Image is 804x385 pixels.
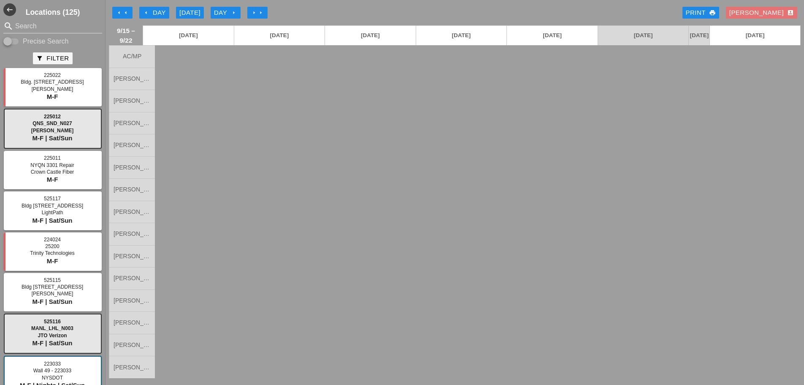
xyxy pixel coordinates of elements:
[143,9,149,16] i: arrow_left
[32,217,72,224] span: M-F | Sat/Sun
[251,9,257,16] i: arrow_right
[325,26,416,45] a: [DATE]
[44,114,61,120] span: 225012
[230,9,237,16] i: arrow_right
[416,26,507,45] a: [DATE]
[32,86,73,92] span: [PERSON_NAME]
[729,8,794,18] div: [PERSON_NAME]
[234,26,325,45] a: [DATE]
[47,93,58,100] span: M-F
[114,364,151,371] span: [PERSON_NAME]
[47,176,58,183] span: M-F
[36,55,43,62] i: filter_alt
[3,3,16,16] i: west
[32,120,72,126] span: QNS_SND_N027
[114,298,151,304] span: [PERSON_NAME]
[36,54,69,63] div: Filter
[114,253,151,259] span: [PERSON_NAME]
[31,169,74,175] span: Crown Castle Fiber
[42,375,63,381] span: NYSDOT
[143,8,166,18] div: Day
[38,333,67,339] span: JTO Verizon
[114,186,151,193] span: [PERSON_NAME]
[122,9,129,16] i: arrow_left
[686,8,716,18] div: Print
[114,342,151,348] span: [PERSON_NAME]
[44,196,61,202] span: 525117
[114,231,151,237] span: [PERSON_NAME]
[114,26,138,45] span: 9/15 – 9/22
[214,8,237,18] div: Day
[709,9,716,16] i: print
[44,155,61,161] span: 225011
[15,19,90,33] input: Search
[257,9,264,16] i: arrow_right
[114,275,151,281] span: [PERSON_NAME]
[507,26,598,45] a: [DATE]
[21,79,84,85] span: Bldg. [STREET_ADDRESS]
[23,37,69,46] label: Precise Search
[114,76,151,82] span: [PERSON_NAME]
[32,298,72,305] span: M-F | Sat/Sun
[247,7,268,19] button: Move Ahead 1 Week
[598,26,689,45] a: [DATE]
[30,162,74,168] span: NYQN 3301 Repair
[211,7,241,19] button: Day
[45,243,59,249] span: 25200
[44,237,61,243] span: 224024
[726,7,797,19] button: [PERSON_NAME]
[32,291,73,297] span: [PERSON_NAME]
[123,53,141,60] span: AC/MP
[44,277,61,283] span: 525115
[32,339,72,347] span: M-F | Sat/Sun
[114,209,151,215] span: [PERSON_NAME]
[114,319,151,326] span: [PERSON_NAME]
[31,128,74,134] span: [PERSON_NAME]
[3,3,16,16] button: Shrink Sidebar
[114,164,151,171] span: [PERSON_NAME]
[139,7,169,19] button: Day
[33,52,72,64] button: Filter
[32,134,72,142] span: M-F | Sat/Sun
[22,203,83,209] span: Bldg [STREET_ADDRESS]
[30,250,74,256] span: Trinity Technologies
[114,142,151,148] span: [PERSON_NAME]
[33,368,71,374] span: Wall 49 - 223033
[176,7,204,19] button: [DATE]
[3,21,14,31] i: search
[116,9,122,16] i: arrow_left
[44,319,61,325] span: 525116
[3,36,102,46] div: Enable Precise search to match search terms exactly.
[31,325,73,331] span: MANL_LHL_N003
[44,361,61,367] span: 223033
[710,26,800,45] a: [DATE]
[42,210,63,216] span: LightPath
[787,9,794,16] i: account_box
[114,120,151,126] span: [PERSON_NAME]
[44,72,61,78] span: 225022
[143,26,234,45] a: [DATE]
[114,98,151,104] span: [PERSON_NAME]
[689,26,709,45] a: [DATE]
[682,7,719,19] a: Print
[112,7,133,19] button: Move Back 1 Week
[47,257,58,265] span: M-F
[179,8,200,18] div: [DATE]
[22,284,83,290] span: Bldg [STREET_ADDRESS]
